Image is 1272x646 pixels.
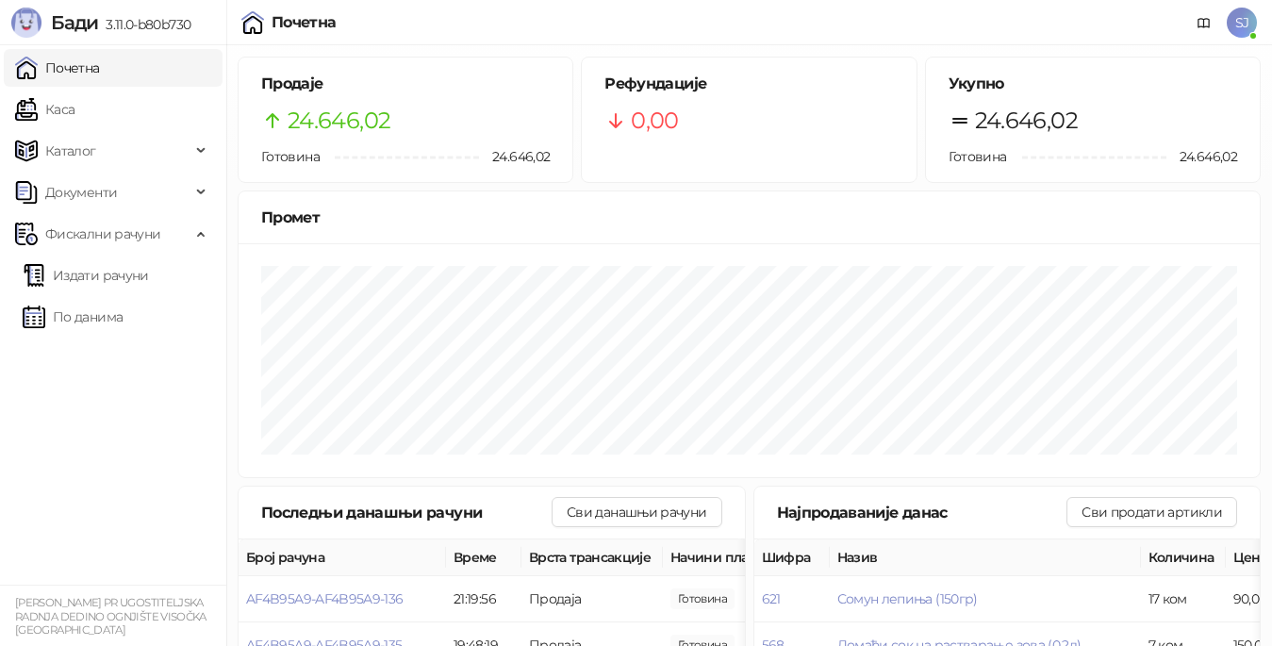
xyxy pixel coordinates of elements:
[604,73,893,95] h5: Рефундације
[23,257,149,294] a: Издати рачуни
[15,49,100,87] a: Почетна
[51,11,98,34] span: Бади
[1166,146,1237,167] span: 24.646,02
[975,103,1078,139] span: 24.646,02
[98,16,190,33] span: 3.11.0-b80b730
[246,590,404,607] button: AF4B95A9-AF4B95A9-136
[949,73,1237,95] h5: Укупно
[521,576,663,622] td: Продаја
[837,590,978,607] button: Сомун лепиња (150гр)
[11,8,41,38] img: Logo
[45,215,160,253] span: Фискални рачуни
[261,501,552,524] div: Последњи данашњи рачуни
[261,73,550,95] h5: Продаје
[272,15,337,30] div: Почетна
[631,103,678,139] span: 0,00
[670,588,735,609] span: 1.306,01
[1189,8,1219,38] a: Документација
[1227,8,1257,38] span: SJ
[45,174,117,211] span: Документи
[552,497,721,527] button: Сви данашњи рачуни
[1141,576,1226,622] td: 17 ком
[261,206,1237,229] div: Промет
[949,148,1007,165] span: Готовина
[1141,539,1226,576] th: Количина
[239,539,446,576] th: Број рачуна
[45,132,96,170] span: Каталог
[288,103,390,139] span: 24.646,02
[521,539,663,576] th: Врста трансакције
[15,596,206,637] small: [PERSON_NAME] PR UGOSTITELJSKA RADNJA DEDINO OGNJIŠTE VISOČKA [GEOGRAPHIC_DATA]
[663,539,851,576] th: Начини плаћања
[830,539,1141,576] th: Назив
[261,148,320,165] span: Готовина
[23,298,123,336] a: По данима
[762,590,781,607] button: 621
[15,91,74,128] a: Каса
[446,576,521,622] td: 21:19:56
[777,501,1067,524] div: Најпродаваније данас
[479,146,550,167] span: 24.646,02
[1066,497,1237,527] button: Сви продати артикли
[754,539,830,576] th: Шифра
[446,539,521,576] th: Време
